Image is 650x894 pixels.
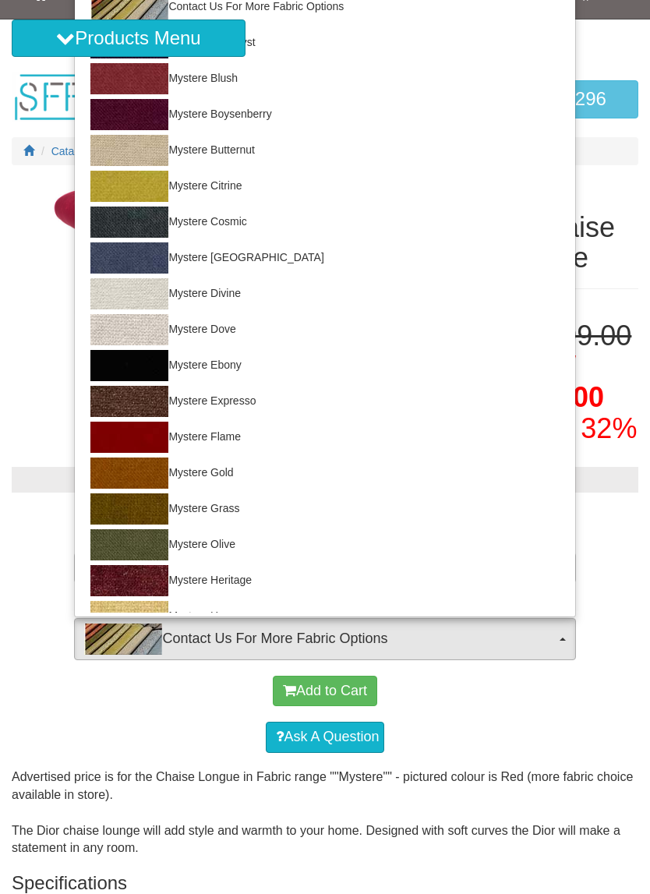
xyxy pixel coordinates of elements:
[90,135,168,166] img: Mystere Butternut
[75,240,574,276] a: Mystere [GEOGRAPHIC_DATA]
[75,419,574,455] a: Mystere Flame
[75,563,574,599] a: Mystere Heritage
[75,168,574,204] a: Mystere Citrine
[75,348,574,383] a: Mystere Ebony
[90,458,168,489] img: Mystere Gold
[90,99,168,130] img: Mystere Boysenberry
[90,386,168,417] img: Mystere Expresso
[75,276,574,312] a: Mystere Divine
[90,171,168,202] img: Mystere Citrine
[75,491,574,527] a: Mystere Grass
[75,204,574,240] a: Mystere Cosmic
[90,493,168,525] img: Mystere Grass
[90,529,168,560] img: Mystere Olive
[75,599,574,634] a: Mystere Honey
[90,207,168,238] img: Mystere Cosmic
[90,314,168,345] img: Mystere Dove
[75,527,574,563] a: Mystere Olive
[75,133,574,168] a: Mystere Butternut
[90,350,168,381] img: Mystere Ebony
[75,61,574,97] a: Mystere Blush
[75,97,574,133] a: Mystere Boysenberry
[75,383,574,419] a: Mystere Expresso
[90,242,168,274] img: Mystere Delft
[90,422,168,453] img: Mystere Flame
[90,278,168,309] img: Mystere Divine
[90,601,168,632] img: Mystere Honey
[75,455,574,491] a: Mystere Gold
[12,19,246,57] button: Products Menu
[75,25,574,61] a: Mystere Amethyst
[90,565,168,596] img: Mystere Heritage
[90,63,168,94] img: Mystere Blush
[75,312,574,348] a: Mystere Dove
